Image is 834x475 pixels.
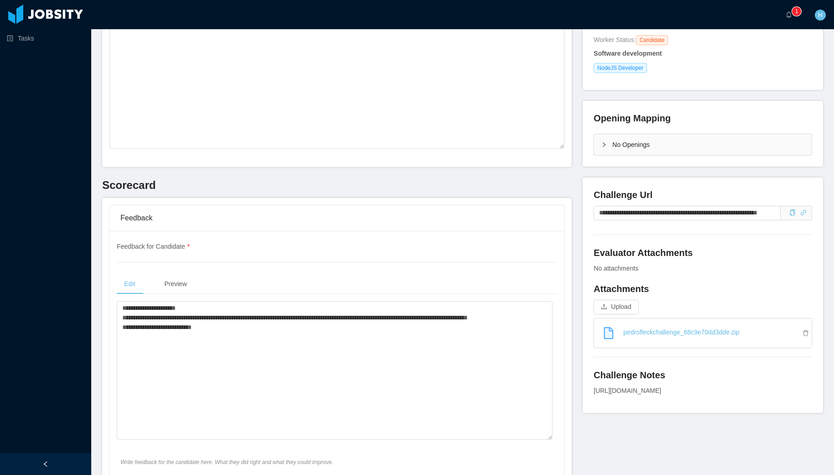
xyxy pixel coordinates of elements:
i: icon: right [601,142,607,147]
span: Feedback for Candidate [117,243,190,250]
span: Candidate [636,35,668,45]
a: Remove file [803,329,812,337]
div: Preview [157,274,194,294]
i: icon: bell [786,11,792,18]
div: [URL][DOMAIN_NAME] [594,386,812,396]
h4: Attachments [594,282,812,295]
span: icon: uploadUpload [594,303,638,310]
h4: Challenge Notes [594,369,812,381]
span: H [818,10,823,21]
a: pedrofleckchallenge_68c9e70dd3dde.zip [601,322,812,342]
a: icon: link [800,209,807,216]
button: icon: uploadUpload [594,300,638,314]
span: Worker Status: [594,36,636,43]
strong: Software development [594,50,662,57]
span: NodeJS Developer [594,63,647,73]
h4: Challenge Url [594,188,812,201]
sup: 1 [792,7,801,16]
i: icon: file [603,327,615,339]
div: Copy [789,208,796,218]
div: No attachments [594,264,812,273]
i: icon: delete [803,330,812,336]
i: icon: copy [789,209,796,216]
h4: Opening Mapping [594,112,671,125]
h3: Scorecard [102,178,572,193]
p: 1 [795,7,798,16]
a: icon: profileTasks [7,29,84,47]
a: icon: file [598,322,620,344]
div: icon: rightNo Openings [594,134,812,155]
div: Feedback [120,205,553,231]
div: Edit [117,274,142,294]
h4: Evaluator Attachments [594,246,812,259]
